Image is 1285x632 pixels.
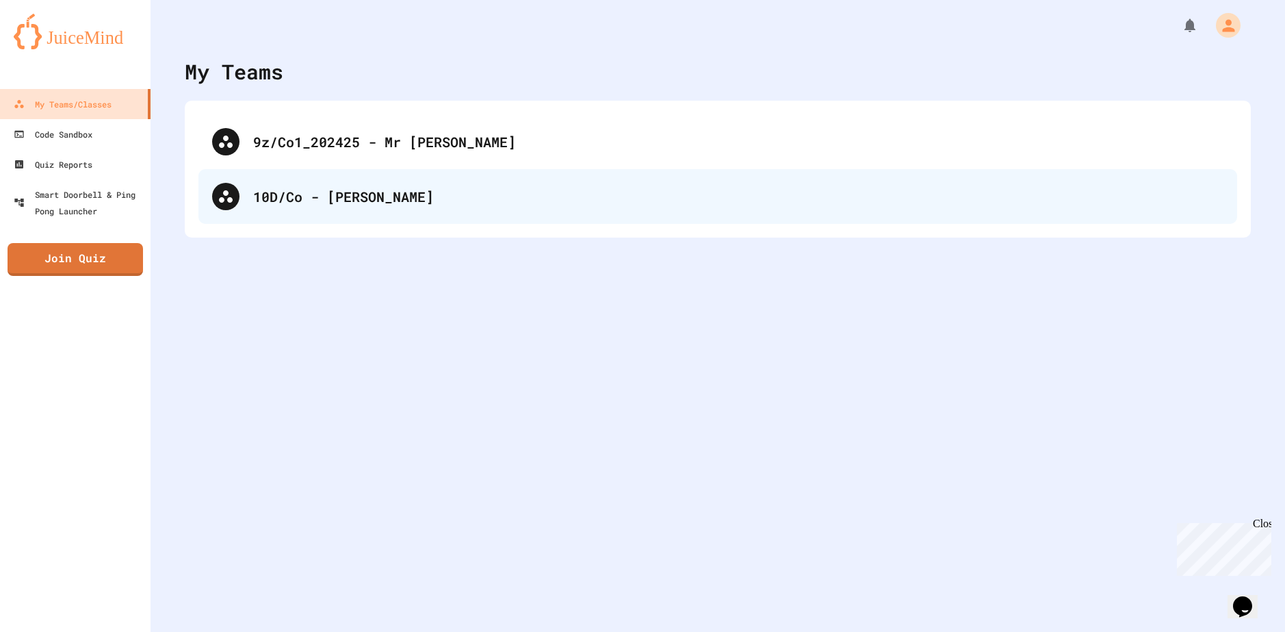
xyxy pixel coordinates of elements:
[5,5,94,87] div: Chat with us now!Close
[14,186,145,219] div: Smart Doorbell & Ping Pong Launcher
[1171,518,1271,576] iframe: chat widget
[14,96,112,112] div: My Teams/Classes
[198,114,1237,169] div: 9z/Co1_202425 - Mr [PERSON_NAME]
[253,186,1223,207] div: 10D/Co - [PERSON_NAME]
[14,126,92,142] div: Code Sandbox
[198,169,1237,224] div: 10D/Co - [PERSON_NAME]
[253,131,1223,152] div: 9z/Co1_202425 - Mr [PERSON_NAME]
[8,243,143,276] a: Join Quiz
[1202,10,1244,41] div: My Account
[14,156,92,173] div: Quiz Reports
[1156,14,1202,37] div: My Notifications
[14,14,137,49] img: logo-orange.svg
[1228,577,1271,618] iframe: chat widget
[185,56,283,87] div: My Teams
